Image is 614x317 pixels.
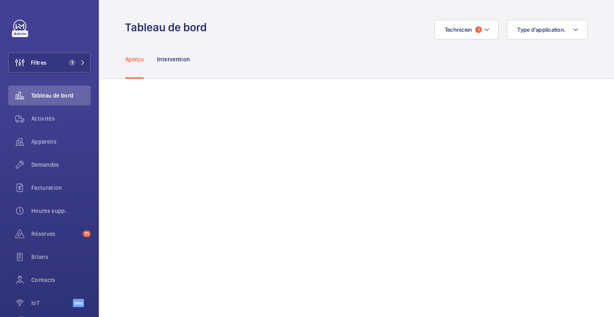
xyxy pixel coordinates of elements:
font: Activités [31,115,55,122]
font: 1 [71,60,73,65]
button: Type d'application. [507,20,588,40]
font: Appareils [31,138,56,145]
font: Bêta [75,301,82,305]
font: Technicien [445,26,472,33]
font: Heures supp. [31,207,67,214]
font: Tableau de bord [31,92,73,99]
font: 1 [478,27,480,33]
font: Intervention [157,56,190,63]
font: Type d'application. [517,26,566,33]
font: Facturation [31,184,62,191]
font: 71 [84,231,89,237]
font: Demandes [31,161,59,168]
button: Technicien1 [434,20,499,40]
font: Aperçu [125,56,144,63]
font: Réserves [31,231,56,237]
font: IoT [31,300,40,306]
font: Bilans [31,254,48,260]
font: Contacts [31,277,56,283]
button: Filtres1 [8,53,91,72]
font: Tableau de bord [125,20,207,34]
font: Filtres [31,59,47,66]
